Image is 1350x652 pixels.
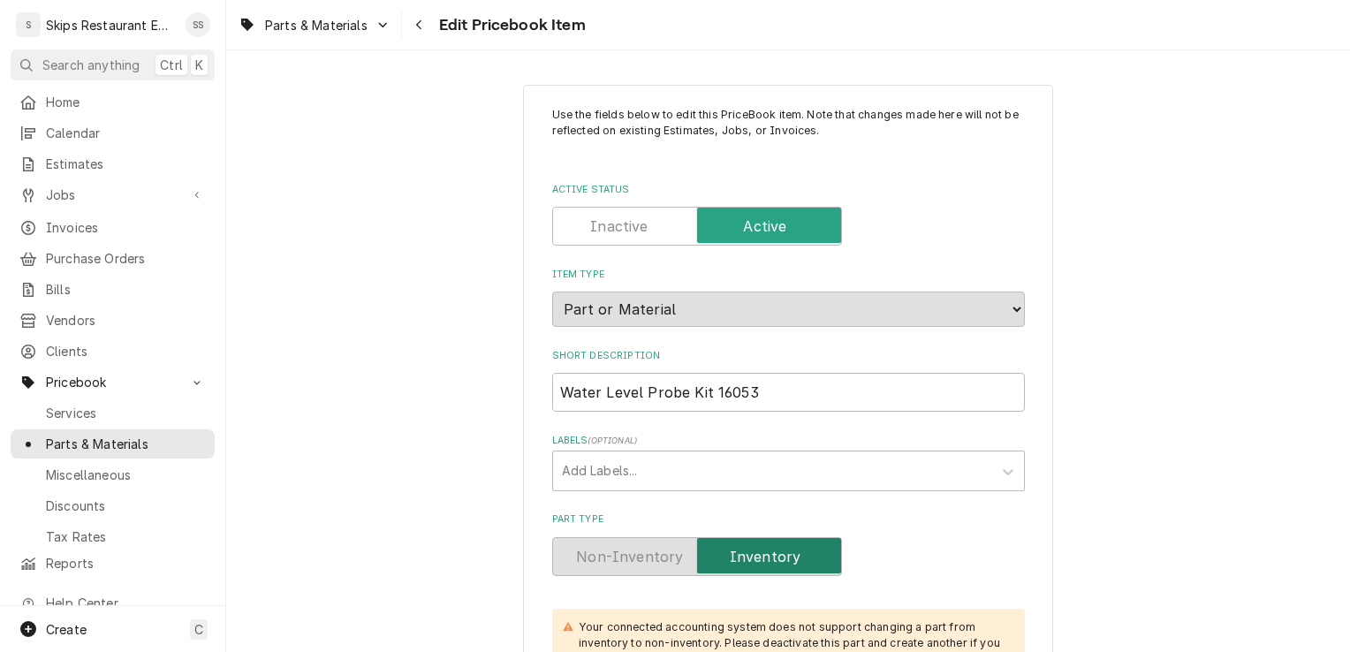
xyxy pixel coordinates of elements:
span: Calendar [46,124,206,142]
a: Bills [11,275,215,304]
a: Home [11,87,215,117]
span: Home [46,93,206,111]
span: Estimates [46,155,206,173]
div: SS [186,12,210,37]
label: Labels [552,434,1025,448]
span: Parts & Materials [265,16,368,34]
span: Pricebook [46,373,179,391]
span: Bills [46,280,206,299]
a: Go to Help Center [11,588,215,618]
a: Miscellaneous [11,460,215,489]
div: S [16,12,41,37]
span: Jobs [46,186,179,204]
a: Services [11,398,215,428]
a: Tax Rates [11,522,215,551]
span: Reports [46,554,206,572]
button: Navigate back [406,11,434,39]
span: Vendors [46,311,206,330]
button: Search anythingCtrlK [11,49,215,80]
span: Create [46,622,87,637]
div: Shan Skipper's Avatar [186,12,210,37]
a: Discounts [11,491,215,520]
a: Estimates [11,149,215,178]
div: Item Type [552,268,1025,327]
span: Edit Pricebook Item [434,13,586,37]
a: Calendar [11,118,215,148]
span: Services [46,404,206,422]
div: Short Description [552,349,1025,412]
span: K [195,56,203,74]
a: Vendors [11,306,215,335]
p: Use the fields below to edit this PriceBook item. Note that changes made here will not be reflect... [552,107,1025,155]
div: Part Type [552,512,1025,575]
span: Discounts [46,497,206,515]
a: Go to Pricebook [11,368,215,397]
a: Parts & Materials [11,429,215,459]
span: C [194,620,203,639]
span: Search anything [42,56,140,74]
div: Active Status [552,183,1025,246]
div: Inventory [552,537,1025,576]
input: Name used to describe this Part or Material [552,373,1025,412]
label: Active Status [552,183,1025,197]
span: Miscellaneous [46,466,206,484]
div: Labels [552,434,1025,491]
span: Tax Rates [46,527,206,546]
span: Parts & Materials [46,435,206,453]
span: ( optional ) [588,436,637,445]
a: Invoices [11,213,215,242]
a: Purchase Orders [11,244,215,273]
a: Go to Parts & Materials [231,11,398,40]
a: Go to Jobs [11,180,215,209]
span: Purchase Orders [46,249,206,268]
a: Clients [11,337,215,366]
label: Item Type [552,268,1025,282]
span: Help Center [46,594,204,612]
label: Part Type [552,512,1025,527]
span: Clients [46,342,206,360]
a: Reports [11,549,215,578]
span: Invoices [46,218,206,237]
div: Skips Restaurant Equipment [46,16,176,34]
span: Ctrl [160,56,183,74]
label: Short Description [552,349,1025,363]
